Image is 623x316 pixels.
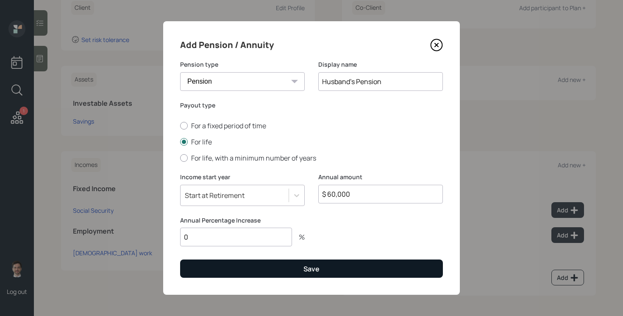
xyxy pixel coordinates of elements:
[180,173,305,181] label: Income start year
[180,38,274,52] h4: Add Pension / Annuity
[303,264,320,274] div: Save
[318,173,443,181] label: Annual amount
[180,260,443,278] button: Save
[180,60,305,69] label: Pension type
[180,137,443,147] label: For life
[292,234,305,240] div: %
[180,101,443,110] label: Payout type
[180,216,305,225] label: Annual Percentage Increase
[318,60,443,69] label: Display name
[185,191,245,200] div: Start at Retirement
[180,121,443,130] label: For a fixed period of time
[180,153,443,163] label: For life, with a minimum number of years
